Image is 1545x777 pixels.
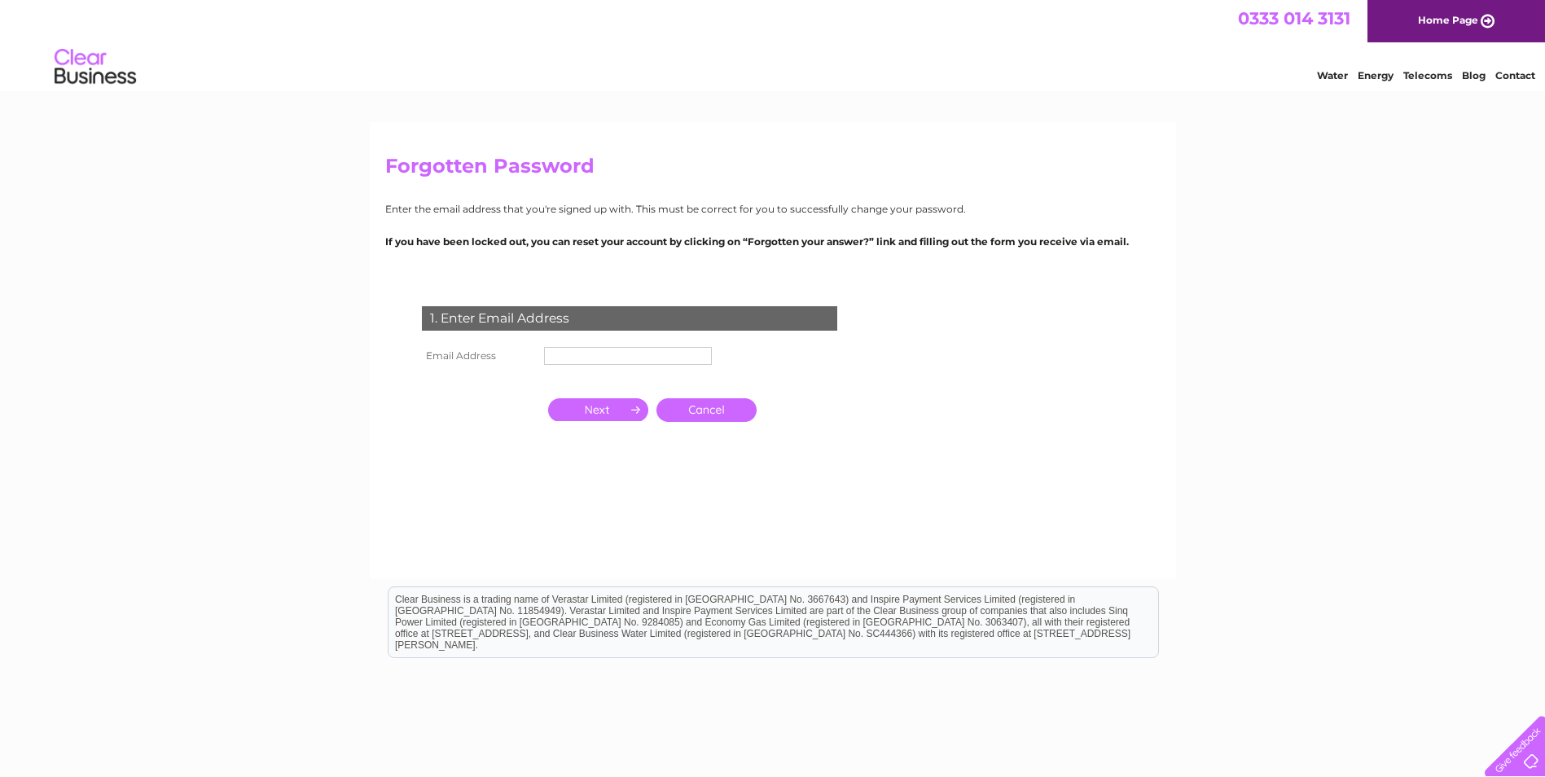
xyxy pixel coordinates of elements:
h2: Forgotten Password [385,155,1161,186]
a: Water [1317,69,1348,81]
a: Contact [1495,69,1535,81]
th: Email Address [418,343,540,369]
a: Energy [1358,69,1394,81]
a: 0333 014 3131 [1238,8,1350,29]
div: 1. Enter Email Address [422,306,837,331]
a: Telecoms [1403,69,1452,81]
img: logo.png [54,42,137,92]
a: Cancel [656,398,757,422]
div: Clear Business is a trading name of Verastar Limited (registered in [GEOGRAPHIC_DATA] No. 3667643... [388,9,1158,79]
p: Enter the email address that you're signed up with. This must be correct for you to successfully ... [385,201,1161,217]
p: If you have been locked out, you can reset your account by clicking on “Forgotten your answer?” l... [385,234,1161,249]
a: Blog [1462,69,1486,81]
